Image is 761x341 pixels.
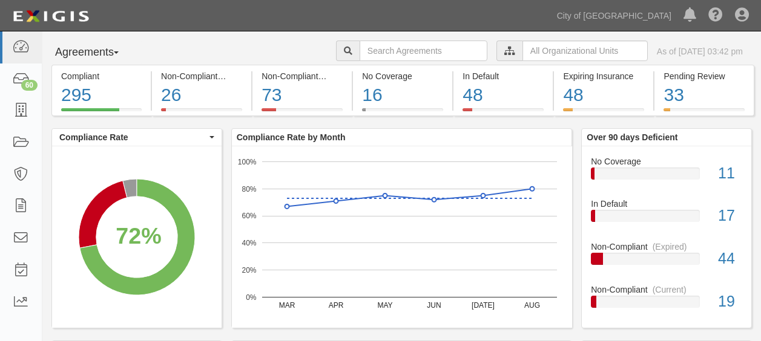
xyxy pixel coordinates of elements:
div: In Default [463,70,544,82]
div: (Expired) [323,70,358,82]
div: 48 [563,82,644,108]
div: 44 [709,248,751,270]
div: In Default [582,198,751,210]
div: 295 [61,82,142,108]
a: Compliant295 [51,108,151,118]
div: 26 [161,82,242,108]
div: (Expired) [653,241,687,253]
a: In Default17 [591,198,742,241]
a: Non-Compliant(Current)19 [591,284,742,317]
text: APR [328,301,343,310]
text: 20% [242,266,256,274]
div: 16 [362,82,443,108]
div: 17 [709,205,751,227]
text: 100% [238,157,257,166]
text: 0% [246,293,257,301]
div: (Current) [222,70,256,82]
a: Non-Compliant(Expired)73 [252,108,352,118]
a: No Coverage16 [353,108,452,118]
img: logo-5460c22ac91f19d4615b14bd174203de0afe785f0fc80cf4dbbc73dc1793850b.png [9,5,93,27]
text: MAR [278,301,295,310]
div: Non-Compliant [582,241,751,253]
div: Non-Compliant [582,284,751,296]
text: [DATE] [472,301,495,310]
text: 60% [242,212,256,220]
a: City of [GEOGRAPHIC_DATA] [551,4,677,28]
text: AUG [524,301,540,310]
div: (Current) [653,284,687,296]
a: Non-Compliant(Expired)44 [591,241,742,284]
button: Agreements [51,41,142,65]
div: 48 [463,82,544,108]
a: Expiring Insurance48 [554,108,653,118]
text: 80% [242,184,256,193]
a: Pending Review33 [654,108,754,118]
div: As of [DATE] 03:42 pm [657,45,743,57]
div: 33 [664,82,744,108]
a: In Default48 [453,108,553,118]
text: 40% [242,239,256,247]
text: MAY [377,301,392,310]
text: JUN [427,301,441,310]
div: Non-Compliant (Current) [161,70,242,82]
div: 73 [262,82,343,108]
div: No Coverage [582,155,751,167]
a: Non-Compliant(Current)26 [152,108,251,118]
div: Non-Compliant (Expired) [262,70,343,82]
div: 11 [709,163,751,184]
div: No Coverage [362,70,443,82]
div: 60 [21,80,38,91]
div: Compliant [61,70,142,82]
svg: A chart. [232,146,572,328]
div: 72% [116,220,161,253]
div: Expiring Insurance [563,70,644,82]
input: All Organizational Units [522,41,648,61]
b: Compliance Rate by Month [237,132,346,142]
div: 19 [709,291,751,313]
i: Help Center - Complianz [708,8,723,23]
a: No Coverage11 [591,155,742,198]
div: Pending Review [664,70,744,82]
button: Compliance Rate [52,129,222,146]
span: Compliance Rate [59,131,206,143]
svg: A chart. [52,146,222,328]
input: Search Agreements [360,41,487,61]
b: Over 90 days Deficient [587,132,677,142]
